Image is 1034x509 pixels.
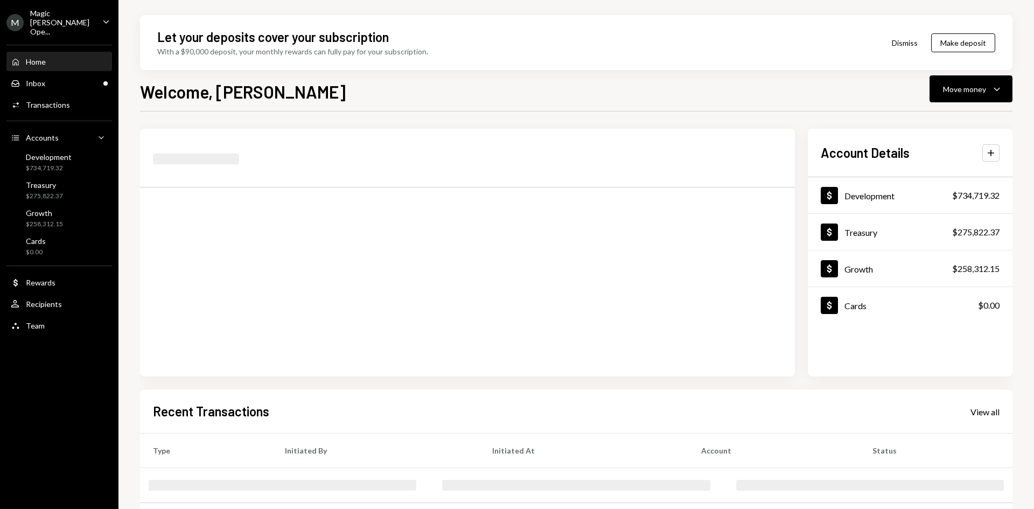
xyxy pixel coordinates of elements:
div: $258,312.15 [26,220,63,229]
div: $734,719.32 [26,164,72,173]
div: M [6,14,24,31]
a: Development$734,719.32 [808,177,1012,213]
th: Status [860,434,1012,468]
th: Type [140,434,272,468]
div: Recipients [26,299,62,309]
a: Recipients [6,294,112,313]
div: Cards [26,236,46,246]
a: Rewards [6,273,112,292]
div: Team [26,321,45,330]
div: With a $90,000 deposit, your monthly rewards can fully pay for your subscription. [157,46,428,57]
th: Account [688,434,860,468]
h1: Welcome, [PERSON_NAME] [140,81,346,102]
div: Rewards [26,278,55,287]
a: Cards$0.00 [6,233,112,259]
a: Home [6,52,112,71]
a: View all [970,406,1000,417]
a: Team [6,316,112,335]
button: Dismiss [878,30,931,55]
div: $734,719.32 [952,189,1000,202]
div: Cards [844,301,867,311]
div: $275,822.37 [952,226,1000,239]
div: Accounts [26,133,59,142]
div: Inbox [26,79,45,88]
a: Accounts [6,128,112,147]
div: $0.00 [978,299,1000,312]
button: Make deposit [931,33,995,52]
a: Cards$0.00 [808,287,1012,323]
div: Home [26,57,46,66]
a: Development$734,719.32 [6,149,112,175]
div: Let your deposits cover your subscription [157,28,389,46]
div: $258,312.15 [952,262,1000,275]
div: Development [26,152,72,162]
div: Growth [844,264,873,274]
div: Treasury [844,227,877,238]
div: Move money [943,83,986,95]
a: Growth$258,312.15 [6,205,112,231]
div: View all [970,407,1000,417]
h2: Account Details [821,144,910,162]
div: $275,822.37 [26,192,63,201]
a: Growth$258,312.15 [808,250,1012,287]
div: $0.00 [26,248,46,257]
a: Treasury$275,822.37 [6,177,112,203]
div: Development [844,191,895,201]
button: Move money [930,75,1012,102]
th: Initiated At [479,434,688,468]
a: Transactions [6,95,112,114]
h2: Recent Transactions [153,402,269,420]
a: Inbox [6,73,112,93]
div: Treasury [26,180,63,190]
a: Treasury$275,822.37 [808,214,1012,250]
th: Initiated By [272,434,479,468]
div: Magic [PERSON_NAME] Ope... [30,9,94,36]
div: Growth [26,208,63,218]
div: Transactions [26,100,70,109]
